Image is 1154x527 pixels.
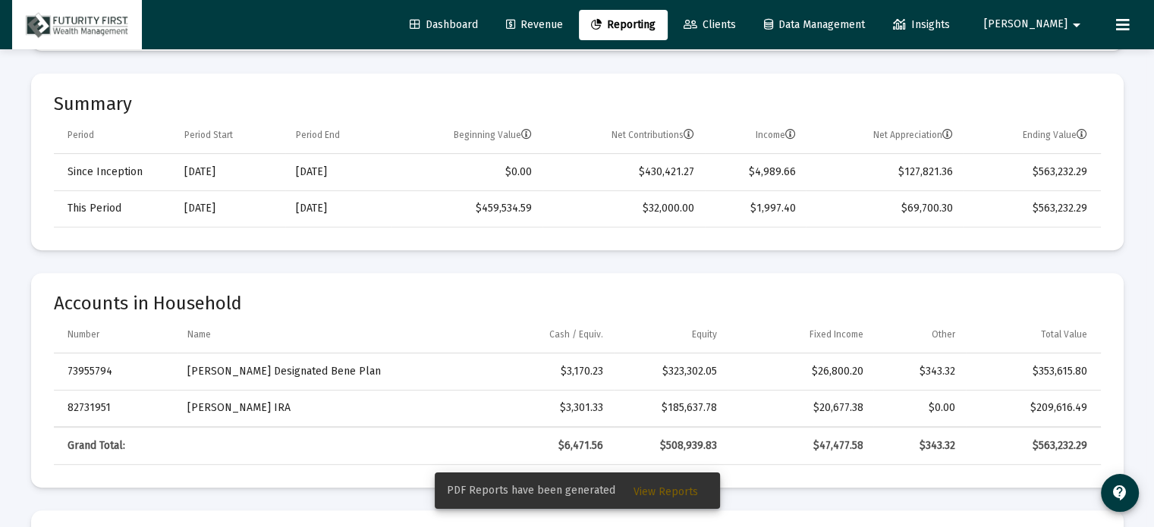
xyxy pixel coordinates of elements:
[470,317,614,353] td: Column Cash / Equiv.
[705,154,806,190] td: $4,989.66
[542,154,705,190] td: $430,421.27
[454,129,532,141] div: Beginning Value
[391,118,542,154] td: Column Beginning Value
[963,190,1100,227] td: $563,232.29
[881,10,962,40] a: Insights
[174,118,285,154] td: Column Period Start
[480,438,603,453] div: $6,471.56
[542,118,705,154] td: Column Net Contributions
[285,118,391,154] td: Column Period End
[187,328,211,340] div: Name
[966,317,1101,353] td: Column Total Value
[1111,484,1129,502] mat-icon: contact_support
[884,400,954,416] div: $0.00
[932,328,955,340] div: Other
[296,201,380,216] div: [DATE]
[738,400,863,416] div: $20,677.38
[738,438,863,453] div: $47,477.58
[54,96,1101,111] mat-card-title: Summary
[624,364,717,379] div: $323,302.05
[447,483,615,498] span: PDF Reports have been generated
[614,317,728,353] td: Column Equity
[612,129,694,141] div: Net Contributions
[398,10,490,40] a: Dashboard
[54,190,174,227] td: This Period
[963,118,1100,154] td: Column Ending Value
[296,165,380,180] div: [DATE]
[621,477,710,504] button: View Reports
[494,10,575,40] a: Revenue
[893,18,950,31] span: Insights
[54,118,174,154] td: Column Period
[184,201,275,216] div: [DATE]
[68,129,94,141] div: Period
[480,400,603,416] div: $3,301.33
[54,317,177,353] td: Column Number
[1068,10,1086,40] mat-icon: arrow_drop_down
[54,317,1101,465] div: Data grid
[177,390,470,426] td: [PERSON_NAME] IRA
[963,154,1100,190] td: $563,232.29
[184,165,275,180] div: [DATE]
[976,438,1087,453] div: $563,232.29
[984,18,1068,31] span: [PERSON_NAME]
[728,317,873,353] td: Column Fixed Income
[624,400,717,416] div: $185,637.78
[391,154,542,190] td: $0.00
[24,10,130,40] img: Dashboard
[884,438,954,453] div: $343.32
[579,10,668,40] a: Reporting
[54,154,174,190] td: Since Inception
[884,364,954,379] div: $343.32
[806,118,963,154] td: Column Net Appreciation
[1041,328,1087,340] div: Total Value
[764,18,865,31] span: Data Management
[391,190,542,227] td: $459,534.59
[68,438,166,453] div: Grand Total:
[68,328,99,340] div: Number
[738,364,863,379] div: $26,800.20
[506,18,563,31] span: Revenue
[549,328,603,340] div: Cash / Equiv.
[184,129,233,141] div: Period Start
[806,154,963,190] td: $127,821.36
[591,18,656,31] span: Reporting
[54,296,1101,311] mat-card-title: Accounts in Household
[966,9,1104,39] button: [PERSON_NAME]
[480,364,603,379] div: $3,170.23
[752,10,877,40] a: Data Management
[705,190,806,227] td: $1,997.40
[976,364,1087,379] div: $353,615.80
[177,317,470,353] td: Column Name
[54,390,177,426] td: 82731951
[624,438,717,453] div: $508,939.83
[542,190,705,227] td: $32,000.00
[755,129,795,141] div: Income
[296,129,340,141] div: Period End
[976,400,1087,416] div: $209,616.49
[177,353,470,390] td: [PERSON_NAME] Designated Bene Plan
[54,118,1101,227] div: Data grid
[54,353,177,390] td: 73955794
[873,317,965,353] td: Column Other
[705,118,806,154] td: Column Income
[1023,129,1087,141] div: Ending Value
[809,328,863,340] div: Fixed Income
[671,10,748,40] a: Clients
[873,129,952,141] div: Net Appreciation
[410,18,478,31] span: Dashboard
[806,190,963,227] td: $69,700.30
[634,485,698,498] span: View Reports
[684,18,736,31] span: Clients
[692,328,717,340] div: Equity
